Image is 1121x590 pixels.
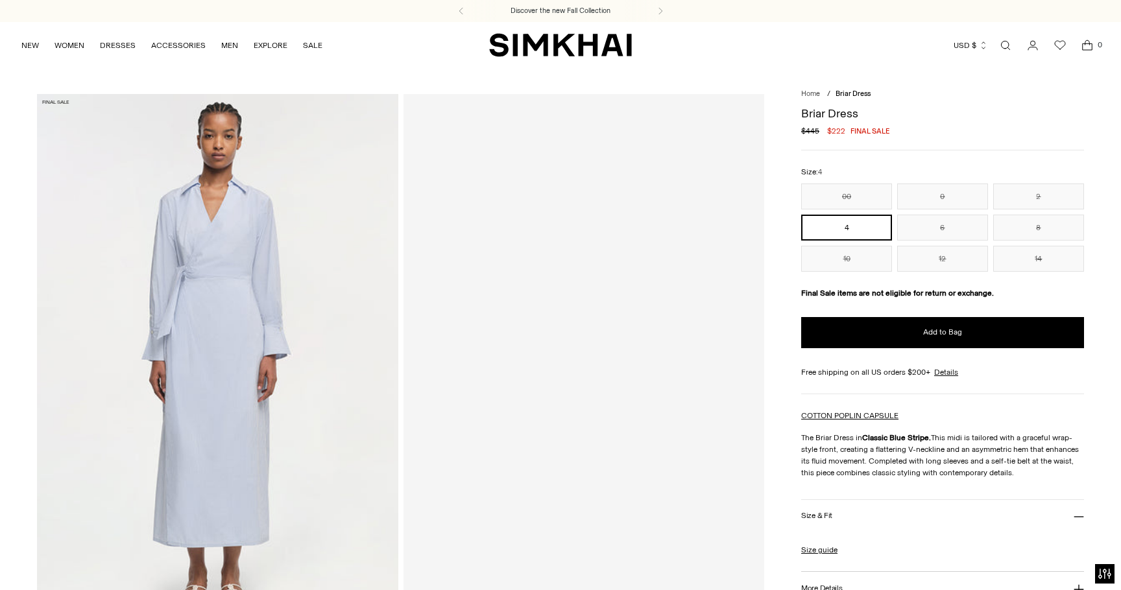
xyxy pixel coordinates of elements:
[801,544,838,556] a: Size guide
[1094,39,1105,51] span: 0
[801,366,1084,378] div: Free shipping on all US orders $200+
[897,183,988,209] button: 0
[54,31,84,60] a: WOMEN
[934,366,958,378] a: Details
[1020,32,1046,58] a: Go to the account page
[827,125,845,137] span: $222
[801,512,832,520] h3: Size & Fit
[862,433,931,442] strong: Classic Blue Stripe.
[254,31,287,60] a: EXPLORE
[801,166,822,178] label: Size:
[151,31,206,60] a: ACCESSORIES
[801,183,892,209] button: 00
[954,31,988,60] button: USD $
[100,31,136,60] a: DRESSES
[801,411,898,420] a: COTTON POPLIN CAPSULE
[801,215,892,241] button: 4
[993,246,1084,272] button: 14
[1047,32,1073,58] a: Wishlist
[993,215,1084,241] button: 8
[993,32,1019,58] a: Open search modal
[801,108,1084,119] h1: Briar Dress
[801,317,1084,348] button: Add to Bag
[801,125,819,137] s: $445
[801,289,994,298] strong: Final Sale items are not eligible for return or exchange.
[801,246,892,272] button: 10
[818,168,822,176] span: 4
[303,31,322,60] a: SALE
[489,32,632,58] a: SIMKHAI
[801,89,820,98] a: Home
[993,183,1084,209] button: 2
[827,89,830,100] div: /
[836,89,871,98] span: Briar Dress
[511,6,610,16] a: Discover the new Fall Collection
[801,500,1084,533] button: Size & Fit
[1074,32,1100,58] a: Open cart modal
[21,31,39,60] a: NEW
[221,31,238,60] a: MEN
[897,215,988,241] button: 6
[923,327,962,338] span: Add to Bag
[801,89,1084,100] nav: breadcrumbs
[801,432,1084,478] p: The Briar Dress in This midi is tailored with a graceful wrap-style front, creating a flattering ...
[897,246,988,272] button: 12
